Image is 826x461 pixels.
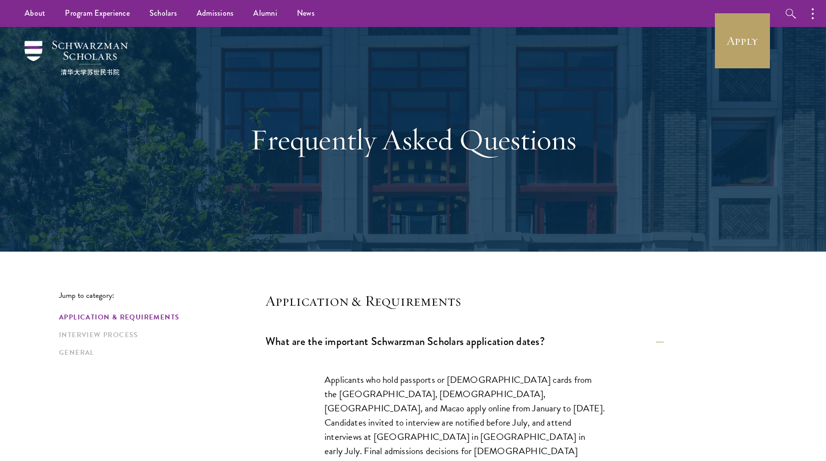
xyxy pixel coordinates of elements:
h4: Application & Requirements [265,291,664,311]
a: General [59,347,260,358]
h1: Frequently Asked Questions [243,122,583,157]
a: Apply [715,13,770,68]
a: Application & Requirements [59,312,260,322]
a: Interview Process [59,330,260,340]
img: Schwarzman Scholars [25,41,128,75]
button: What are the important Schwarzman Scholars application dates? [265,330,664,352]
p: Jump to category: [59,291,265,300]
